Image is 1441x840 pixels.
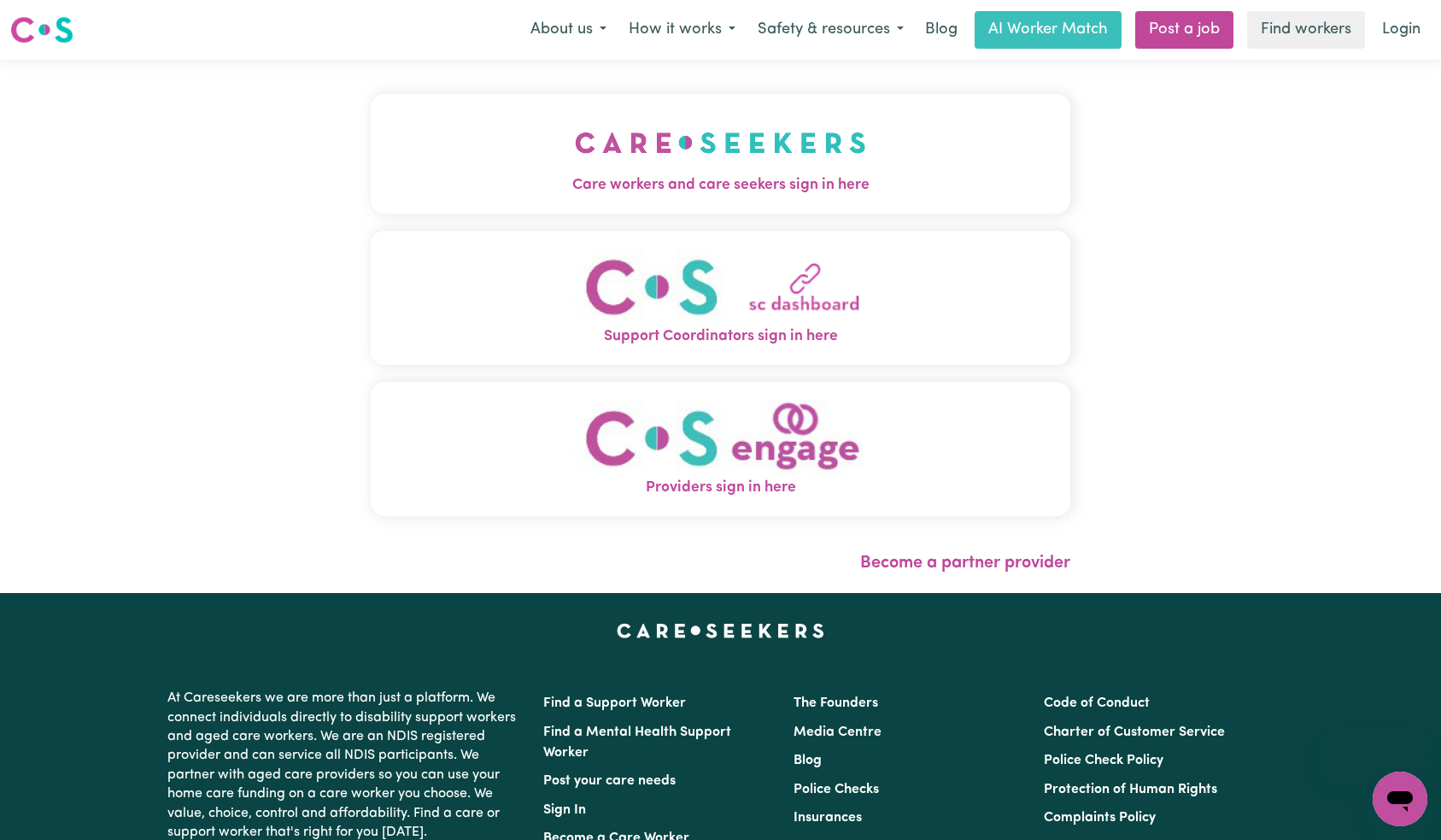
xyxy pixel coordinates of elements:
a: Post a job [1135,11,1233,49]
a: Protection of Human Rights [1044,783,1217,796]
a: Police Checks [794,783,879,796]
a: AI Worker Match [975,11,1122,49]
span: Providers sign in here [371,477,1071,499]
a: Police Check Policy [1044,754,1163,767]
iframe: Button to launch messaging window [1373,772,1427,826]
button: Support Coordinators sign in here [371,231,1071,365]
button: Care workers and care seekers sign in here [371,94,1071,214]
button: Providers sign in here [371,382,1071,516]
a: Media Centre [794,725,882,739]
a: Login [1372,11,1431,49]
a: Complaints Policy [1044,811,1156,825]
a: The Founders [794,696,878,710]
a: Become a partner provider [860,555,1070,572]
a: Charter of Customer Service [1044,725,1225,739]
a: Code of Conduct [1044,696,1150,710]
a: Insurances [794,811,862,825]
a: Blog [794,754,822,767]
a: Find a Mental Health Support Worker [543,725,731,760]
img: Careseekers logo [10,15,73,45]
span: Care workers and care seekers sign in here [371,174,1071,197]
button: How it works [618,12,747,48]
a: Find workers [1247,11,1365,49]
a: Careseekers home page [617,624,824,637]
a: Find a Support Worker [543,696,686,710]
a: Post your care needs [543,774,676,788]
button: Safety & resources [747,12,915,48]
iframe: Message from company [1322,727,1427,765]
a: Sign In [543,803,586,817]
a: Blog [915,11,968,49]
button: About us [519,12,618,48]
a: Careseekers logo [10,10,73,50]
span: Support Coordinators sign in here [371,326,1071,348]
